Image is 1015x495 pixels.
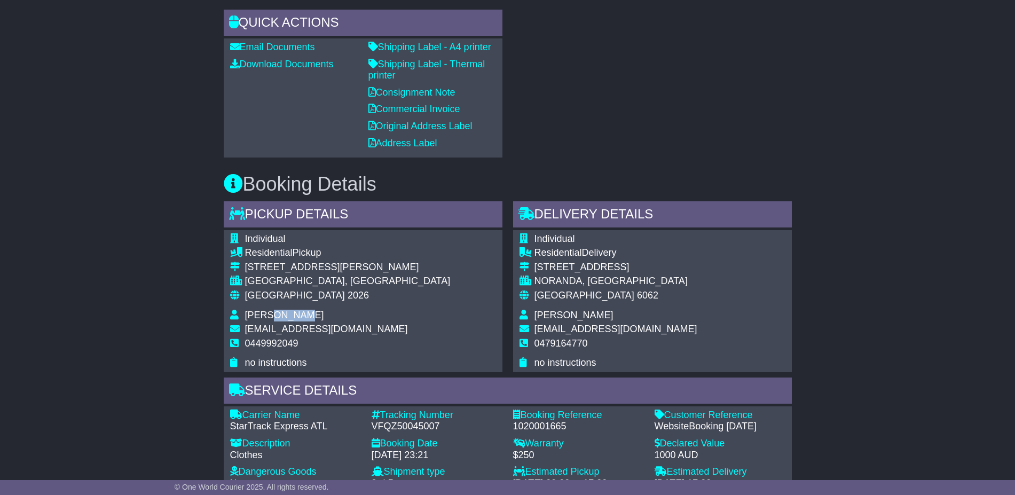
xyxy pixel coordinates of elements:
[513,421,644,433] div: 1020001665
[230,466,361,478] div: Dangerous Goods
[245,290,345,301] span: [GEOGRAPHIC_DATA]
[534,324,697,334] span: [EMAIL_ADDRESS][DOMAIN_NAME]
[245,262,451,273] div: [STREET_ADDRESS][PERSON_NAME]
[245,276,451,287] div: [GEOGRAPHIC_DATA], [GEOGRAPHIC_DATA]
[534,247,582,258] span: Residential
[513,438,644,450] div: Warranty
[372,450,502,461] div: [DATE] 23:21
[245,357,307,368] span: no instructions
[245,324,408,334] span: [EMAIL_ADDRESS][DOMAIN_NAME]
[230,478,242,489] span: No
[534,310,613,320] span: [PERSON_NAME]
[372,478,411,489] span: 3rd Party
[513,478,644,490] div: [DATE] 09:00 to 17:00
[230,438,361,450] div: Description
[372,421,502,433] div: VFQZ50045007
[534,276,697,287] div: NORANDA, [GEOGRAPHIC_DATA]
[655,438,785,450] div: Declared Value
[513,201,792,230] div: Delivery Details
[230,42,315,52] a: Email Documents
[655,478,785,490] div: [DATE] 17:00
[372,466,502,478] div: Shipment type
[513,450,644,461] div: $250
[230,450,361,461] div: Clothes
[655,450,785,461] div: 1000 AUD
[655,421,785,433] div: WebsiteBooking [DATE]
[372,438,502,450] div: Booking Date
[368,87,455,98] a: Consignment Note
[534,290,634,301] span: [GEOGRAPHIC_DATA]
[224,10,502,38] div: Quick Actions
[513,466,644,478] div: Estimated Pickup
[534,233,575,244] span: Individual
[655,466,785,478] div: Estimated Delivery
[230,421,361,433] div: StarTrack Express ATL
[534,262,697,273] div: [STREET_ADDRESS]
[245,338,298,349] span: 0449992049
[534,247,697,259] div: Delivery
[534,338,588,349] span: 0479164770
[368,138,437,148] a: Address Label
[224,201,502,230] div: Pickup Details
[245,310,324,320] span: [PERSON_NAME]
[224,378,792,406] div: Service Details
[245,233,286,244] span: Individual
[230,59,334,69] a: Download Documents
[368,42,491,52] a: Shipping Label - A4 printer
[245,247,451,259] div: Pickup
[348,290,369,301] span: 2026
[637,290,658,301] span: 6062
[175,483,329,491] span: © One World Courier 2025. All rights reserved.
[368,104,460,114] a: Commercial Invoice
[372,410,502,421] div: Tracking Number
[230,410,361,421] div: Carrier Name
[224,174,792,195] h3: Booking Details
[245,247,293,258] span: Residential
[534,357,596,368] span: no instructions
[368,59,485,81] a: Shipping Label - Thermal printer
[513,410,644,421] div: Booking Reference
[655,410,785,421] div: Customer Reference
[368,121,473,131] a: Original Address Label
